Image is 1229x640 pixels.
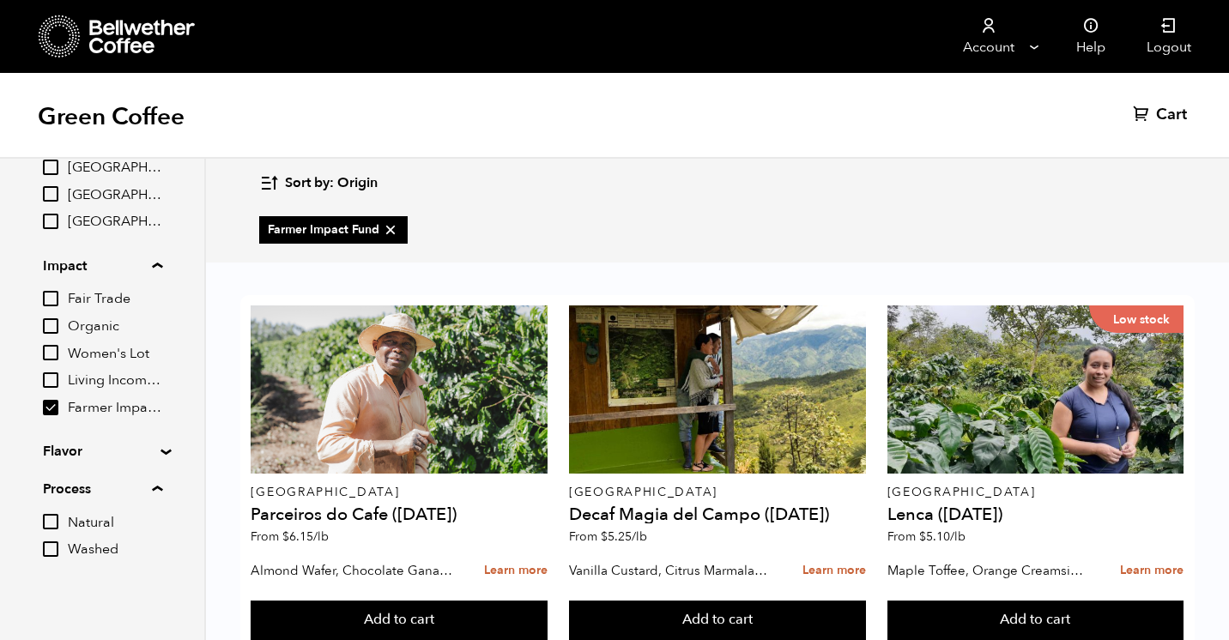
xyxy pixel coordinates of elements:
[43,372,58,388] input: Living Income Pricing
[569,601,866,640] button: Add to cart
[313,528,329,545] span: /lb
[68,290,162,309] span: Fair Trade
[68,213,162,232] span: [GEOGRAPHIC_DATA]
[282,528,329,545] bdi: 6.15
[887,558,1089,583] p: Maple Toffee, Orange Creamsicle, Bittersweet Chocolate
[43,160,58,175] input: [GEOGRAPHIC_DATA]
[887,528,966,545] span: From
[251,528,329,545] span: From
[282,528,289,545] span: $
[43,186,58,202] input: [GEOGRAPHIC_DATA]
[601,528,608,545] span: $
[43,214,58,229] input: [GEOGRAPHIC_DATA]
[1133,105,1191,125] a: Cart
[68,186,162,205] span: [GEOGRAPHIC_DATA]
[950,528,966,545] span: /lb
[569,528,647,545] span: From
[43,541,58,557] input: Washed
[43,291,58,306] input: Fair Trade
[259,163,378,203] button: Sort by: Origin
[569,506,866,523] h4: Decaf Magia del Campo ([DATE])
[887,601,1184,640] button: Add to cart
[484,552,548,589] a: Learn more
[569,486,866,498] p: [GEOGRAPHIC_DATA]
[887,305,1184,474] a: Low stock
[38,101,185,132] h1: Green Coffee
[43,514,58,529] input: Natural
[43,318,58,334] input: Organic
[251,558,452,583] p: Almond Wafer, Chocolate Ganache, Bing Cherry
[68,399,162,418] span: Farmer Impact Fund
[68,540,162,559] span: Washed
[251,506,548,523] h4: Parceiros do Cafe ([DATE])
[285,174,378,193] span: Sort by: Origin
[1156,105,1187,125] span: Cart
[43,256,162,276] summary: Impact
[919,528,926,545] span: $
[601,528,647,545] bdi: 5.25
[43,479,162,499] summary: Process
[569,558,771,583] p: Vanilla Custard, Citrus Marmalade, Caramel
[68,514,162,533] span: Natural
[632,528,647,545] span: /lb
[68,159,162,178] span: [GEOGRAPHIC_DATA]
[887,506,1184,523] h4: Lenca ([DATE])
[43,441,161,462] summary: Flavor
[68,345,162,364] span: Women's Lot
[268,221,399,238] span: Farmer Impact Fund
[1120,552,1184,589] a: Learn more
[1089,305,1184,333] p: Low stock
[43,345,58,360] input: Women's Lot
[43,400,58,415] input: Farmer Impact Fund
[802,552,866,589] a: Learn more
[68,317,162,336] span: Organic
[887,486,1184,498] p: [GEOGRAPHIC_DATA]
[251,601,548,640] button: Add to cart
[251,486,548,498] p: [GEOGRAPHIC_DATA]
[68,371,162,390] span: Living Income Pricing
[919,528,966,545] bdi: 5.10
